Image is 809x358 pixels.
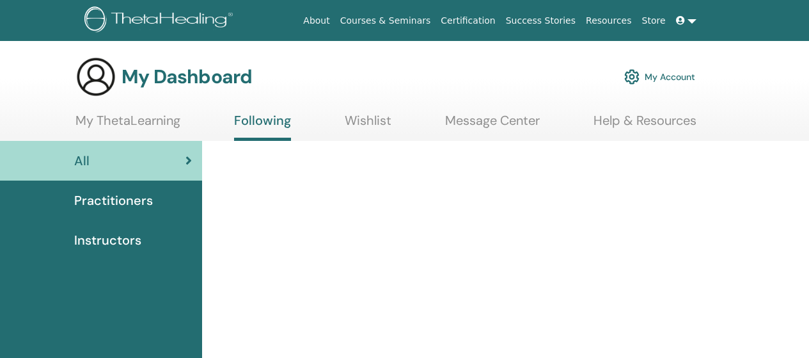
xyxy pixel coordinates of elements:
span: Practitioners [74,191,153,210]
a: Courses & Seminars [335,9,436,33]
a: Store [637,9,671,33]
a: About [298,9,334,33]
h3: My Dashboard [122,65,252,88]
img: generic-user-icon.jpg [75,56,116,97]
span: All [74,151,90,170]
a: Following [234,113,291,141]
a: My Account [624,63,695,91]
a: Certification [436,9,500,33]
a: Wishlist [345,113,391,138]
img: cog.svg [624,66,640,88]
span: Instructors [74,231,141,250]
a: Message Center [445,113,540,138]
a: Resources [581,9,637,33]
a: My ThetaLearning [75,113,180,138]
a: Help & Resources [593,113,696,138]
img: logo.png [84,6,237,35]
a: Success Stories [501,9,581,33]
